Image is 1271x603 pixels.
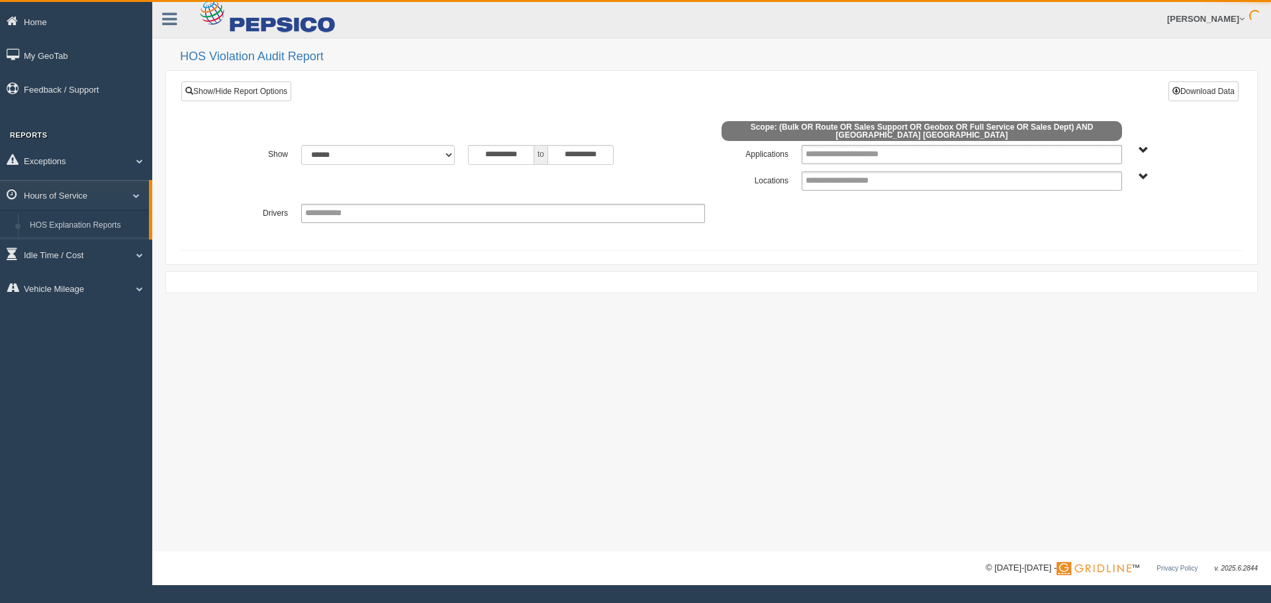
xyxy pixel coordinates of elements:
img: Gridline [1057,562,1131,575]
label: Locations [712,171,795,187]
a: HOS Explanation Reports [24,214,149,238]
label: Applications [712,145,795,161]
a: HOS Violation Audit Reports [24,237,149,261]
a: Privacy Policy [1156,565,1198,572]
span: v. 2025.6.2844 [1215,565,1258,572]
a: Show/Hide Report Options [181,81,291,101]
button: Download Data [1168,81,1239,101]
span: Scope: (Bulk OR Route OR Sales Support OR Geobox OR Full Service OR Sales Dept) AND [GEOGRAPHIC_D... [722,121,1122,141]
label: Show [211,145,295,161]
h2: HOS Violation Audit Report [180,50,1258,64]
label: Drivers [211,204,295,220]
span: to [534,145,547,165]
div: © [DATE]-[DATE] - ™ [986,561,1258,575]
